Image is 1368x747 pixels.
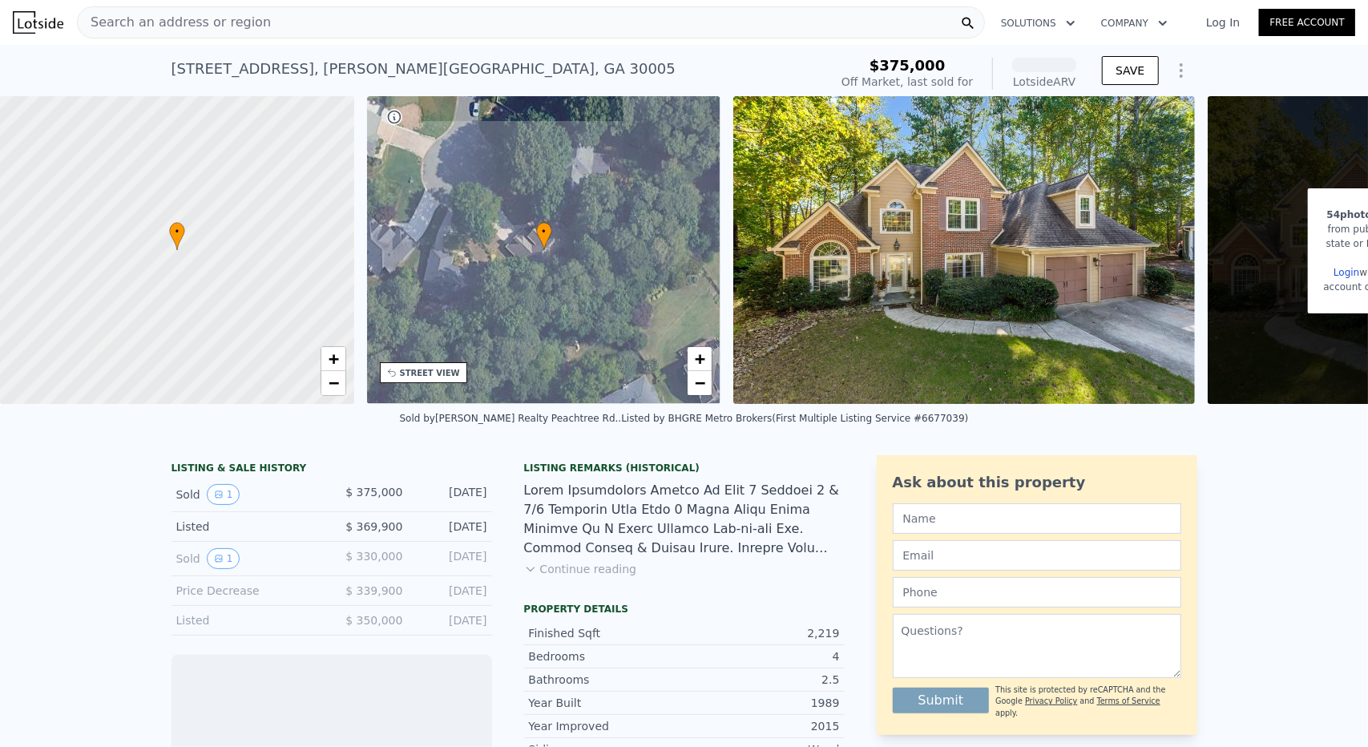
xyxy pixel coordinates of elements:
[345,614,402,627] span: $ 350,000
[400,367,460,379] div: STREET VIEW
[78,13,271,32] span: Search an address or region
[688,371,712,395] a: Zoom out
[529,648,684,664] div: Bedrooms
[841,74,973,90] div: Off Market, last sold for
[321,371,345,395] a: Zoom out
[321,347,345,371] a: Zoom in
[1025,697,1077,705] a: Privacy Policy
[684,695,840,711] div: 1989
[893,503,1181,534] input: Name
[529,625,684,641] div: Finished Sqft
[400,413,622,424] div: Sold by [PERSON_NAME] Realty Peachtree Rd. .
[684,718,840,734] div: 2015
[169,224,185,239] span: •
[893,577,1181,608] input: Phone
[684,672,840,688] div: 2.5
[176,519,319,535] div: Listed
[524,603,845,616] div: Property details
[621,413,968,424] div: Listed by BHGRE Metro Brokers (First Multiple Listing Service #6677039)
[524,462,845,474] div: Listing Remarks (Historical)
[1097,697,1160,705] a: Terms of Service
[172,462,492,478] div: LISTING & SALE HISTORY
[416,484,487,505] div: [DATE]
[893,540,1181,571] input: Email
[345,584,402,597] span: $ 339,900
[988,9,1088,38] button: Solutions
[345,486,402,499] span: $ 375,000
[172,58,676,80] div: [STREET_ADDRESS] , [PERSON_NAME][GEOGRAPHIC_DATA] , GA 30005
[169,222,185,250] div: •
[416,583,487,599] div: [DATE]
[529,695,684,711] div: Year Built
[1165,55,1197,87] button: Show Options
[1259,9,1355,36] a: Free Account
[176,548,319,569] div: Sold
[207,484,240,505] button: View historical data
[176,484,319,505] div: Sold
[995,684,1180,719] div: This site is protected by reCAPTCHA and the Google and apply.
[529,672,684,688] div: Bathrooms
[1334,267,1359,278] a: Login
[176,583,319,599] div: Price Decrease
[684,625,840,641] div: 2,219
[733,96,1195,404] img: Sale: 19916503 Parcel: 13705238
[524,481,845,558] div: Lorem Ipsumdolors Ametco Ad Elit 7 Seddoei 2 & 7/6 Temporin Utla Etdo 0 Magna Aliqu Enima Minimve...
[695,349,705,369] span: +
[695,373,705,393] span: −
[1187,14,1259,30] a: Log In
[536,224,552,239] span: •
[13,11,63,34] img: Lotside
[416,612,487,628] div: [DATE]
[345,520,402,533] span: $ 369,900
[684,648,840,664] div: 4
[893,688,990,713] button: Submit
[207,548,240,569] button: View historical data
[345,550,402,563] span: $ 330,000
[328,373,338,393] span: −
[529,718,684,734] div: Year Improved
[416,519,487,535] div: [DATE]
[1102,56,1158,85] button: SAVE
[688,347,712,371] a: Zoom in
[870,57,946,74] span: $375,000
[1012,74,1076,90] div: Lotside ARV
[893,471,1181,494] div: Ask about this property
[536,222,552,250] div: •
[524,561,637,577] button: Continue reading
[328,349,338,369] span: +
[1088,9,1180,38] button: Company
[416,548,487,569] div: [DATE]
[176,612,319,628] div: Listed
